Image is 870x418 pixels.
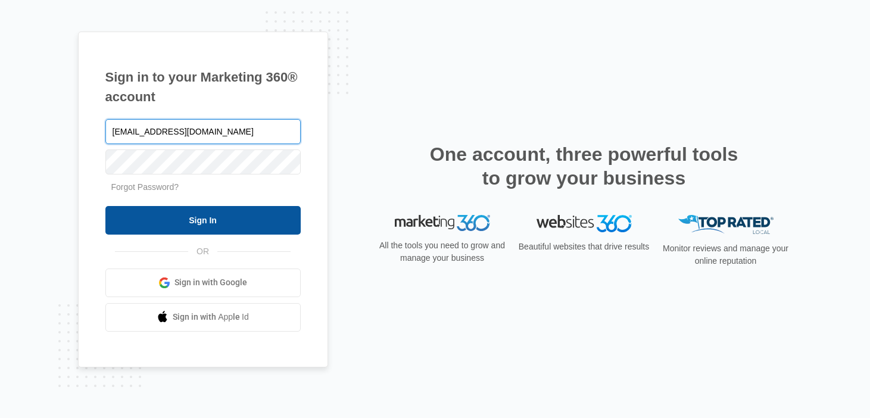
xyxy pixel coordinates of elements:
div: Domain: [DOMAIN_NAME] [31,31,131,40]
span: Sign in with Apple Id [173,311,249,323]
a: Forgot Password? [111,182,179,192]
img: Top Rated Local [678,215,774,235]
a: Sign in with Google [105,269,301,297]
div: Keywords by Traffic [132,70,201,78]
div: v 4.0.25 [33,19,58,29]
h1: Sign in to your Marketing 360® account [105,67,301,107]
img: website_grey.svg [19,31,29,40]
img: Marketing 360 [395,215,490,232]
img: tab_keywords_by_traffic_grey.svg [119,69,128,79]
div: Domain Overview [45,70,107,78]
p: All the tools you need to grow and manage your business [376,239,509,264]
img: Websites 360 [537,215,632,232]
input: Email [105,119,301,144]
span: OR [188,245,217,258]
span: Sign in with Google [174,276,247,289]
p: Monitor reviews and manage your online reputation [659,242,793,267]
h2: One account, three powerful tools to grow your business [426,142,742,190]
a: Sign in with Apple Id [105,303,301,332]
input: Sign In [105,206,301,235]
img: logo_orange.svg [19,19,29,29]
p: Beautiful websites that drive results [517,241,651,253]
img: tab_domain_overview_orange.svg [32,69,42,79]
